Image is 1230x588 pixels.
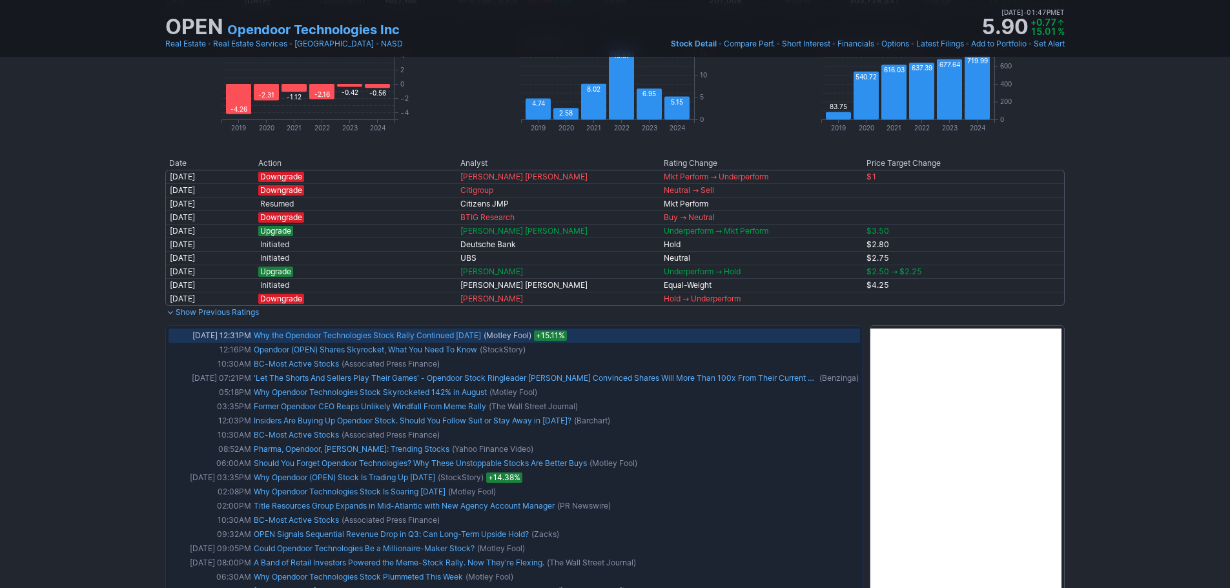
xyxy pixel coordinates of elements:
[981,17,1028,37] strong: 5.90
[660,224,863,238] td: Underperform → Mkt Perform
[532,99,545,107] text: 4.74
[452,443,533,456] span: (Yahoo Finance Video)
[169,414,252,428] td: 12:03PM
[342,88,358,96] text: -0.42
[660,157,863,170] th: Rating Change
[231,124,246,132] text: 2019
[589,457,637,470] span: (Motley Fool)
[258,212,304,223] span: Downgrade
[254,487,446,496] a: Why Opendoor Technologies Stock Is Soaring [DATE]
[456,278,659,292] td: [PERSON_NAME] [PERSON_NAME]
[165,157,254,170] th: Date
[231,105,247,113] text: -4.26
[342,514,440,527] span: (Associated Press Finance)
[1000,62,1012,70] text: 600
[169,485,252,499] td: 02:08PM
[910,37,915,50] span: •
[671,98,683,106] text: 5.15
[1000,80,1012,88] text: 400
[169,385,252,400] td: 05:18PM
[213,37,287,50] a: Real Estate Services
[914,124,929,132] text: 2022
[165,251,254,265] td: [DATE]
[169,513,252,527] td: 10:30AM
[700,93,704,101] text: 5
[165,265,254,278] td: [DATE]
[258,172,304,182] span: Downgrade
[456,183,659,197] td: Citigroup
[254,515,339,525] a: BC-Most Active Stocks
[165,292,254,306] td: [DATE]
[342,429,440,441] span: (Associated Press Finance)
[642,124,657,132] text: 2023
[557,500,611,512] span: (PR Newswire)
[169,556,252,570] td: [DATE] 08:00PM
[887,124,901,132] text: 2021
[456,251,659,265] td: UBS
[660,278,863,292] td: Equal-Weight
[559,109,573,117] text: 2.58
[400,52,404,59] text: 4
[258,253,291,263] span: Initiated
[258,267,293,277] span: Upgrade
[254,572,463,582] a: Why Opendoor Technologies Stock Plummeted This Week
[876,37,880,50] span: •
[254,458,587,468] a: Should You Forget Opendoor Technologies? Why These Unstoppable Stocks Are Better Buys
[169,570,252,584] td: 06:30AM
[258,199,296,209] span: Resumed
[254,345,477,354] a: Opendoor (OPEN) Shares Skyrocket, What You Need To Know
[832,37,836,50] span: •
[258,185,304,196] span: Downgrade
[287,93,302,101] text: -1.12
[660,197,863,210] td: Mkt Perform
[939,61,959,68] text: 677.64
[1030,26,1056,37] span: 15.01
[969,124,985,132] text: 2024
[480,343,526,356] span: (StockStory)
[169,357,252,371] td: 10:30AM
[819,372,859,385] span: (Benzinga)
[660,238,863,251] td: Hold
[614,124,630,132] text: 2022
[169,542,252,556] td: [DATE] 09:05PM
[169,343,252,357] td: 12:16PM
[258,226,293,236] span: Upgrade
[227,21,400,39] a: Opendoor Technologies Inc
[342,124,358,132] text: 2023
[381,37,403,50] a: NASD
[456,157,659,170] th: Analyst
[660,183,863,197] td: Neutral → Sell
[169,371,252,385] td: [DATE] 07:21PM
[1023,6,1027,18] span: •
[254,444,449,454] a: Pharma, Opendoor, [PERSON_NAME]: Trending Stocks
[369,89,386,97] text: -0.56
[165,307,259,317] a: Show Previous Ratings
[489,400,578,413] span: (The Wall Street Journal)
[671,39,717,48] span: Stock Detail
[314,90,330,98] text: -2.16
[1000,97,1012,105] text: 200
[941,124,957,132] text: 2023
[254,430,339,440] a: BC-Most Active Stocks
[1030,17,1056,28] span: +0.77
[660,251,863,265] td: Neutral
[660,170,863,183] td: Mkt Perform → Underperform
[456,210,659,224] td: BTIG Research
[254,387,487,397] a: Why Opendoor Technologies Stock Skyrocketed 142% in August
[883,66,904,74] text: 616.03
[642,90,656,97] text: 6.95
[169,442,252,456] td: 08:52AM
[400,94,409,102] text: −2
[586,124,601,132] text: 2021
[165,319,608,325] img: nic2x2.gif
[863,265,1065,278] td: $2.50 → $2.25
[587,85,600,93] text: 8.02
[254,501,555,511] a: Title Resources Group Expands in Mid-Atlantic with New Agency Account Manager
[375,37,380,50] span: •
[660,265,863,278] td: Underperform → Hold
[254,359,339,369] a: BC-Most Active Stocks
[660,292,863,306] td: Hold → Underperform
[254,543,475,553] a: Could Opendoor Technologies Be a Millionaire-Maker Stock?
[863,157,1065,170] th: Price Target Change
[830,103,847,110] text: 83.75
